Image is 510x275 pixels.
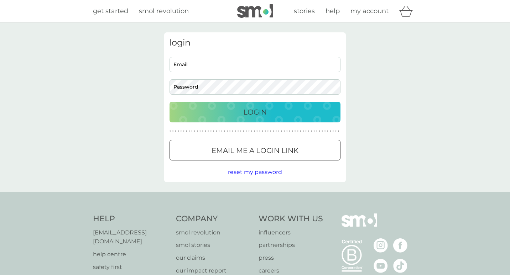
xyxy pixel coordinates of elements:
p: ● [235,129,236,133]
p: ● [333,129,334,133]
a: safety first [93,263,169,272]
p: ● [316,129,318,133]
p: ● [224,129,225,133]
button: Login [170,102,340,122]
h4: Help [93,213,169,224]
p: ● [175,129,176,133]
p: ● [283,129,285,133]
a: our claims [176,253,252,263]
p: ● [202,129,204,133]
p: Login [243,106,267,118]
p: ● [297,129,298,133]
img: smol [342,213,377,238]
img: visit the smol Facebook page [393,238,407,253]
a: smol revolution [176,228,252,237]
p: ● [197,129,198,133]
p: ● [170,129,171,133]
p: ● [248,129,250,133]
p: ● [305,129,307,133]
p: ● [324,129,326,133]
p: ● [188,129,190,133]
p: ● [218,129,220,133]
img: visit the smol Tiktok page [393,259,407,273]
p: ● [227,129,228,133]
p: ● [229,129,231,133]
p: ● [246,129,247,133]
p: ● [330,129,331,133]
p: ● [259,129,261,133]
p: ● [256,129,258,133]
img: visit the smol Instagram page [374,238,388,253]
span: my account [350,7,389,15]
p: ● [313,129,315,133]
p: ● [289,129,291,133]
p: ● [208,129,209,133]
p: ● [292,129,293,133]
p: ● [194,129,196,133]
p: ● [308,129,309,133]
p: ● [311,129,312,133]
p: ● [238,129,239,133]
a: help centre [93,250,169,259]
a: get started [93,6,128,16]
a: stories [294,6,315,16]
p: ● [338,129,339,133]
p: Email me a login link [212,145,298,156]
span: reset my password [228,169,282,175]
p: ● [262,129,263,133]
a: [EMAIL_ADDRESS][DOMAIN_NAME] [93,228,169,246]
p: ● [213,129,214,133]
p: ● [251,129,253,133]
p: ● [199,129,201,133]
button: Email me a login link [170,140,340,160]
p: ● [273,129,274,133]
p: ● [286,129,288,133]
p: ● [172,129,174,133]
span: smol revolution [139,7,189,15]
p: ● [270,129,271,133]
span: get started [93,7,128,15]
p: ● [267,129,269,133]
span: stories [294,7,315,15]
p: ● [243,129,244,133]
a: help [326,6,340,16]
span: help [326,7,340,15]
p: ● [303,129,304,133]
p: ● [265,129,266,133]
p: ● [254,129,255,133]
p: ● [178,129,179,133]
p: ● [327,129,328,133]
img: visit the smol Youtube page [374,259,388,273]
p: ● [186,129,187,133]
h4: Company [176,213,252,224]
p: ● [191,129,193,133]
p: ● [278,129,280,133]
p: ● [335,129,337,133]
p: smol stories [176,240,252,250]
p: ● [240,129,241,133]
p: ● [300,129,301,133]
p: ● [205,129,206,133]
p: partnerships [259,240,323,250]
img: smol [237,4,273,18]
p: ● [275,129,277,133]
p: ● [295,129,296,133]
h4: Work With Us [259,213,323,224]
button: reset my password [228,168,282,177]
p: ● [322,129,323,133]
a: smol revolution [139,6,189,16]
p: ● [210,129,212,133]
a: press [259,253,323,263]
p: ● [221,129,223,133]
a: influencers [259,228,323,237]
p: ● [281,129,282,133]
a: my account [350,6,389,16]
p: ● [216,129,217,133]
